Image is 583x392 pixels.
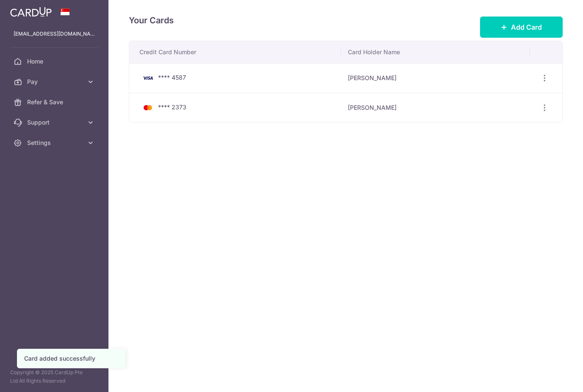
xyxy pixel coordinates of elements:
p: [EMAIL_ADDRESS][DOMAIN_NAME] [14,30,95,38]
span: Refer & Save [27,98,83,106]
div: Card added successfully [24,354,118,363]
span: Home [27,57,83,66]
th: Credit Card Number [129,41,341,63]
img: Bank Card [139,73,156,83]
span: Support [27,118,83,127]
span: Settings [27,139,83,147]
td: [PERSON_NAME] [341,63,530,93]
td: [PERSON_NAME] [341,93,530,122]
span: Add Card [511,22,542,32]
button: Add Card [480,17,563,38]
img: Bank Card [139,103,156,113]
h4: Your Cards [129,14,174,27]
span: Pay [27,78,83,86]
img: CardUp [10,7,52,17]
th: Card Holder Name [341,41,530,63]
